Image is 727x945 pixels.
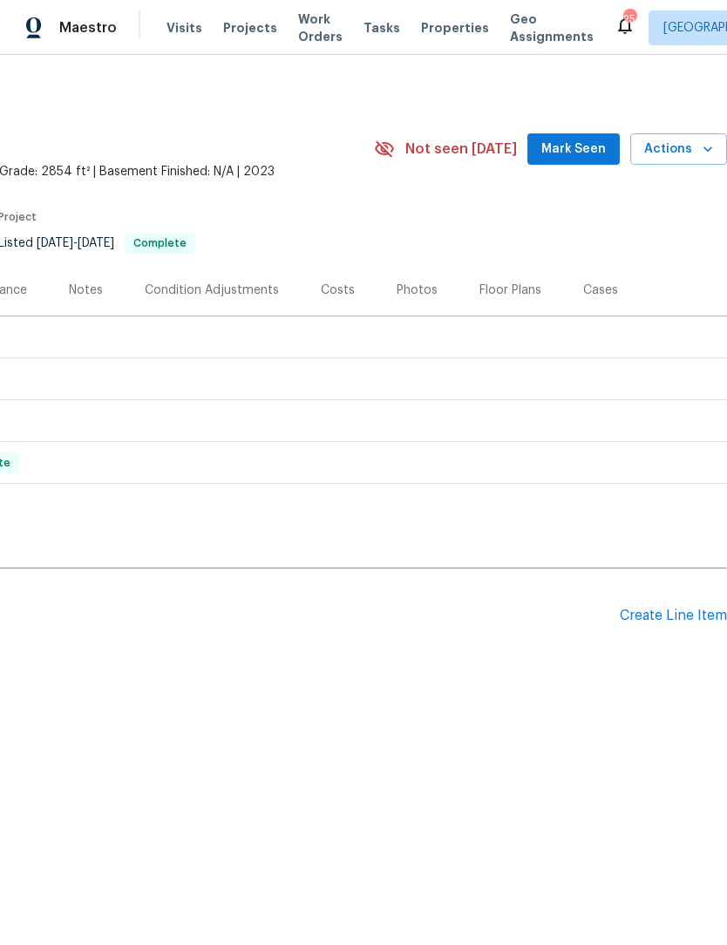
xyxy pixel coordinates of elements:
[397,282,438,299] div: Photos
[298,10,343,45] span: Work Orders
[223,19,277,37] span: Projects
[421,19,489,37] span: Properties
[583,282,618,299] div: Cases
[510,10,594,45] span: Geo Assignments
[37,237,73,249] span: [DATE]
[527,133,620,166] button: Mark Seen
[620,608,727,624] div: Create Line Item
[623,10,635,28] div: 25
[145,282,279,299] div: Condition Adjustments
[644,139,713,160] span: Actions
[363,22,400,34] span: Tasks
[59,19,117,37] span: Maestro
[166,19,202,37] span: Visits
[321,282,355,299] div: Costs
[126,238,194,248] span: Complete
[630,133,727,166] button: Actions
[541,139,606,160] span: Mark Seen
[69,282,103,299] div: Notes
[405,140,517,158] span: Not seen [DATE]
[78,237,114,249] span: [DATE]
[479,282,541,299] div: Floor Plans
[37,237,114,249] span: -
